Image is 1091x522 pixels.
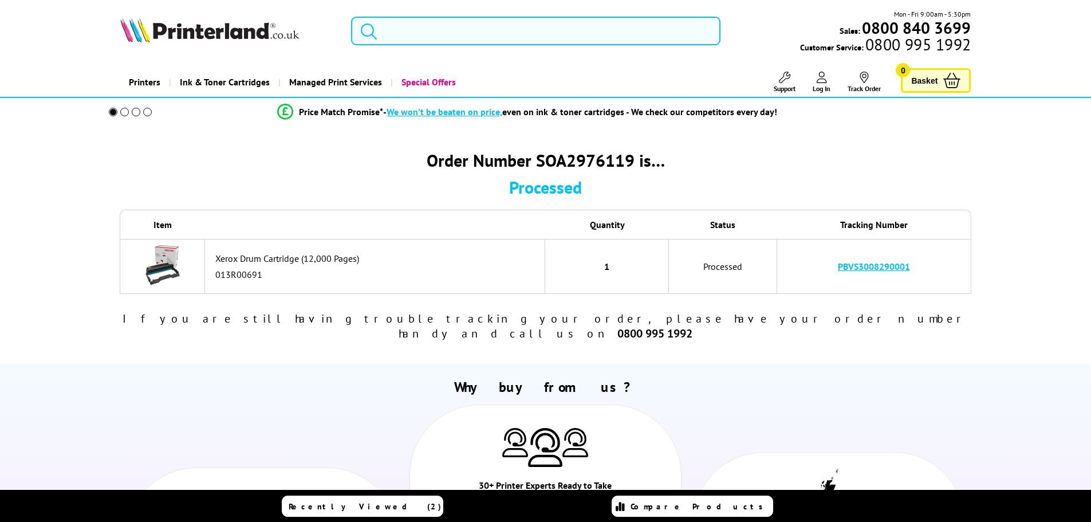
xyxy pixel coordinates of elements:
a: PBVS3008290001 [838,261,910,272]
b: 0800 995 1992 [617,326,692,341]
span: 0 [896,63,910,77]
div: 013R00691 [215,269,539,280]
img: Xerox Drum Cartridge (12,000 Pages) [143,245,183,285]
img: UK tax payer [813,469,845,521]
td: 1 [545,239,668,294]
span: We won’t be beaten on price, [387,106,502,117]
a: Printers [120,68,169,97]
a: Printerland Logo [120,17,337,45]
a: 0800 840 3699 [860,22,971,33]
a: Managed Print Services [278,68,391,97]
img: Printer Experts [562,428,588,457]
a: Track Order [848,72,881,93]
img: Printerland Logo [120,17,299,42]
div: Xerox Drum Cartridge (12,000 Pages) [215,253,539,264]
th: Status [669,210,778,239]
span: Price Match Promise* [299,106,383,117]
div: Order Number SOA2976119 is… [120,149,971,171]
a: Recently Viewed (2) [282,496,443,517]
span: Support [774,84,795,93]
a: Ink & Toner Cartridges [169,68,278,97]
span: Compare Products [631,501,769,512]
div: Processed [120,176,971,198]
span: Customer Service: [800,39,971,53]
span: Log In [813,84,830,93]
span: Ink & Toner Cartridges [180,68,270,97]
a: Special Offers [391,68,464,97]
th: Quantity [545,210,668,239]
img: Printer Experts [528,428,562,468]
span: Basket [911,73,938,88]
a: Compare Products [612,496,773,517]
h2: Why buy from us? [120,378,971,396]
span: Mon - Fri 9:00am - 5:30pm [894,9,971,19]
div: - even on ink & toner cartridges - We check our competitors every day! [383,106,777,117]
a: Basket 0 [901,68,971,93]
span: Sales: [840,25,860,36]
div: If you are still having trouble tracking your order, please have your order number handy and call... [120,311,971,341]
li: modal_Promise [93,102,962,122]
div: 30+ Printer Experts Ready to Take Your Call [478,478,613,512]
th: Item [120,210,205,239]
img: Printer Experts [502,428,528,457]
a: Log In [813,72,830,93]
span: 0800 995 1992 [864,39,971,50]
span: Recently Viewed (2) [289,501,442,512]
b: 0800 840 3699 [862,17,971,38]
th: Tracking Number [777,210,971,239]
a: Support [774,72,795,93]
td: Processed [669,239,778,294]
